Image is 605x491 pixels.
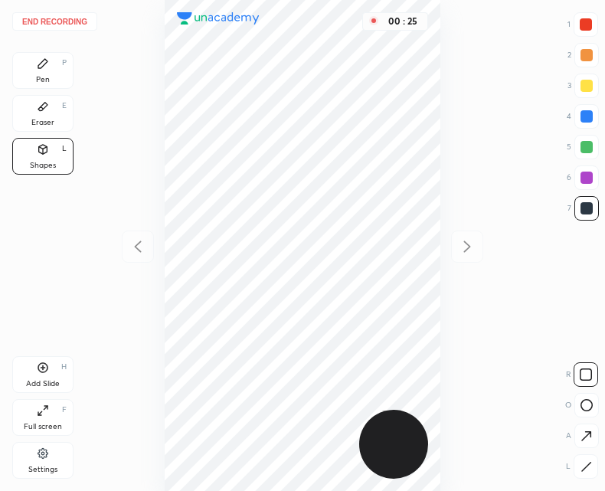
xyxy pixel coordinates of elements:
[62,102,67,110] div: E
[567,135,599,159] div: 5
[62,406,67,414] div: F
[26,380,60,388] div: Add Slide
[566,362,598,387] div: R
[567,12,598,37] div: 1
[567,74,599,98] div: 3
[384,16,421,27] div: 00 : 25
[36,76,50,83] div: Pen
[62,59,67,67] div: P
[177,12,260,25] img: logo.38c385cc.svg
[566,424,599,448] div: A
[566,454,598,479] div: L
[567,104,599,129] div: 4
[24,423,62,430] div: Full screen
[61,363,67,371] div: H
[62,145,67,152] div: L
[565,393,599,417] div: O
[12,12,97,31] button: End recording
[30,162,56,169] div: Shapes
[567,196,599,221] div: 7
[567,43,599,67] div: 2
[567,165,599,190] div: 6
[31,119,54,126] div: Eraser
[28,466,57,473] div: Settings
